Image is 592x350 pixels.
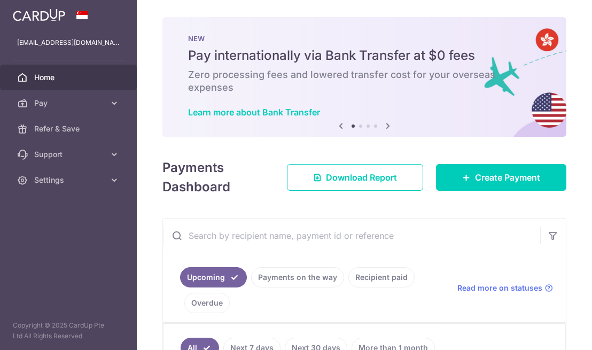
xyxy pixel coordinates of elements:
[162,158,268,197] h4: Payments Dashboard
[34,175,105,185] span: Settings
[34,123,105,134] span: Refer & Save
[457,283,553,293] a: Read more on statuses
[184,293,230,313] a: Overdue
[180,267,247,287] a: Upcoming
[17,37,120,48] p: [EMAIL_ADDRESS][DOMAIN_NAME]
[436,164,566,191] a: Create Payment
[348,267,415,287] a: Recipient paid
[287,164,423,191] a: Download Report
[13,9,65,21] img: CardUp
[251,267,344,287] a: Payments on the way
[34,72,105,83] span: Home
[188,47,541,64] h5: Pay internationally via Bank Transfer at $0 fees
[34,98,105,108] span: Pay
[162,17,566,137] img: Bank transfer banner
[188,107,320,118] a: Learn more about Bank Transfer
[475,171,540,184] span: Create Payment
[457,283,542,293] span: Read more on statuses
[163,219,540,253] input: Search by recipient name, payment id or reference
[34,149,105,160] span: Support
[188,68,541,94] h6: Zero processing fees and lowered transfer cost for your overseas expenses
[188,34,541,43] p: NEW
[326,171,397,184] span: Download Report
